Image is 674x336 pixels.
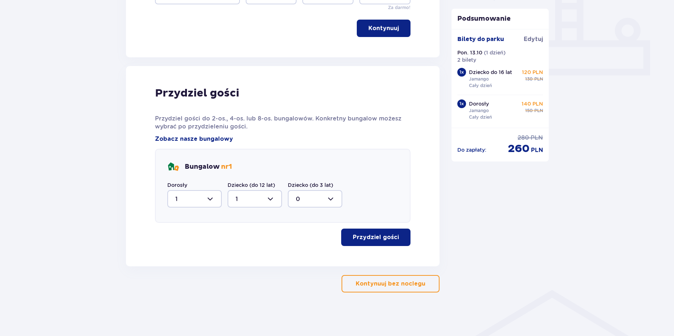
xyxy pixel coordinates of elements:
p: 2 bilety [457,56,476,63]
a: Zobacz nasze bungalowy [155,135,233,143]
div: 1 x [457,99,466,108]
p: Cały dzień [469,114,492,120]
button: Przydziel gości [341,229,410,246]
label: Dziecko (do 12 lat) [228,181,275,189]
p: 140 PLN [522,100,543,107]
span: PLN [534,76,543,82]
span: Edytuj [524,35,543,43]
span: nr 1 [221,163,232,171]
span: PLN [531,146,543,154]
p: Dziecko do 16 lat [469,69,512,76]
span: 260 [508,142,530,156]
p: ( 1 dzień ) [484,49,506,56]
p: Kontynuuj bez noclegu [356,280,425,288]
span: PLN [531,134,543,142]
button: Kontynuuj bez noclegu [342,275,440,292]
span: PLN [534,107,543,114]
p: Bilety do parku [457,35,504,43]
p: Podsumowanie [452,15,549,23]
p: Za darmo! [388,4,410,11]
p: Przydziel gości [155,86,239,100]
p: Jamango [469,76,489,82]
p: Kontynuuj [368,24,399,32]
span: 150 [525,107,533,114]
img: bungalows Icon [167,161,179,173]
p: Jamango [469,107,489,114]
p: Pon. 13.10 [457,49,482,56]
p: 120 PLN [522,69,543,76]
p: Przydziel gości [353,233,399,241]
label: Dorosły [167,181,187,189]
p: Przydziel gości do 2-os., 4-os. lub 8-os. bungalowów. Konkretny bungalow możesz wybrać po przydzi... [155,115,411,131]
button: Kontynuuj [357,20,410,37]
span: 280 [518,134,529,142]
p: Cały dzień [469,82,492,89]
label: Dziecko (do 3 lat) [288,181,333,189]
p: Do zapłaty : [457,146,486,153]
span: 130 [525,76,533,82]
div: 1 x [457,68,466,77]
p: Dorosły [469,100,489,107]
p: Bungalow [185,163,232,171]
